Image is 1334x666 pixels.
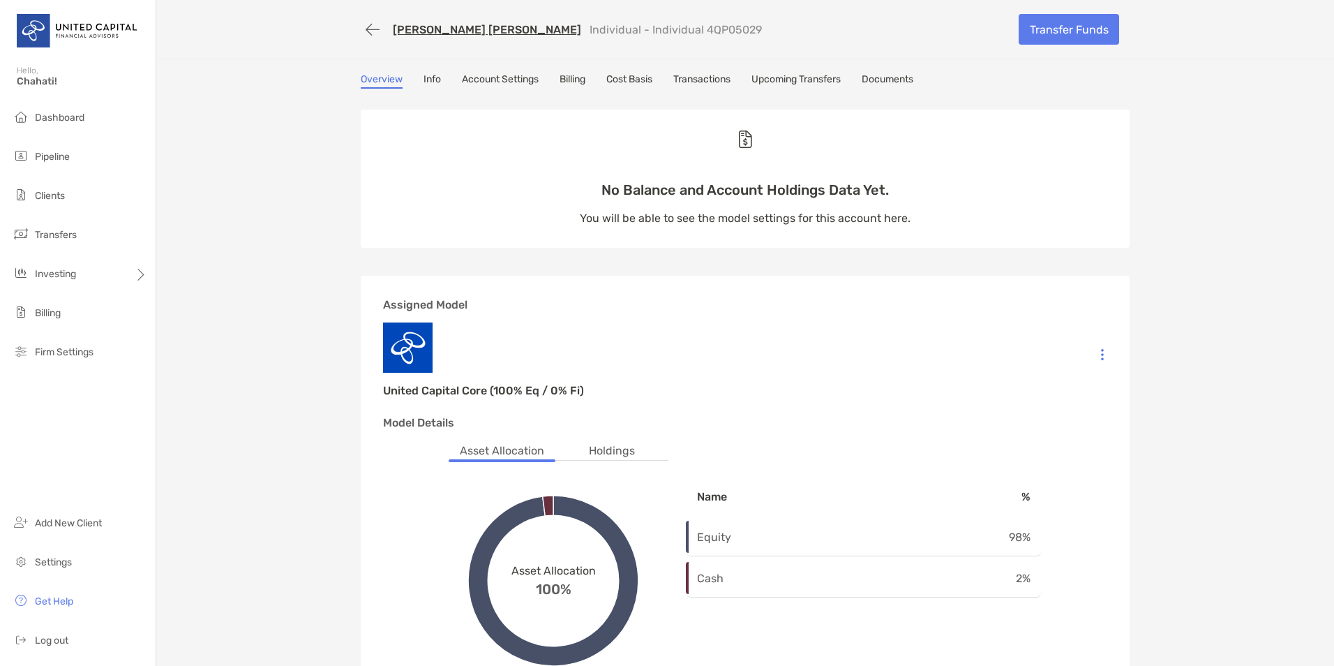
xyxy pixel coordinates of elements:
[578,443,646,460] li: Holdings
[13,225,29,242] img: transfers icon
[13,553,29,570] img: settings icon
[751,73,841,89] a: Upcoming Transfers
[35,229,77,241] span: Transfers
[697,528,830,546] p: Equity
[383,298,1107,311] h3: Assigned Model
[673,73,730,89] a: Transactions
[13,343,29,360] img: firm-settings icon
[35,190,65,202] span: Clients
[697,570,830,587] p: Cash
[580,209,910,227] p: You will be able to see the model settings for this account here.
[35,307,61,319] span: Billing
[13,265,29,281] img: investing icon
[536,577,571,598] span: 100%
[35,595,73,607] span: Get Help
[13,514,29,531] img: add_new_client icon
[35,517,102,529] span: Add New Client
[13,186,29,203] img: clients icon
[35,268,76,280] span: Investing
[13,108,29,125] img: dashboard icon
[424,73,441,89] a: Info
[17,6,139,56] img: United Capital Logo
[449,443,555,460] li: Asset Allocation
[1101,348,1104,361] img: Icon List Menu
[590,23,762,36] p: Individual - Individual 4QP05029
[13,304,29,320] img: billing icon
[17,75,147,87] span: Chahati!
[383,414,1107,431] p: Model Details
[35,556,72,568] span: Settings
[697,488,830,505] p: Name
[35,112,84,124] span: Dashboard
[13,592,29,609] img: get-help icon
[35,635,68,646] span: Log out
[462,73,539,89] a: Account Settings
[383,384,584,397] h3: United Capital Core (100% Eq / 0% Fi)
[964,488,1031,505] p: %
[964,570,1031,587] p: 2 %
[35,346,93,358] span: Firm Settings
[964,528,1031,546] p: 98 %
[560,73,585,89] a: Billing
[13,631,29,648] img: logout icon
[580,182,910,199] p: No Balance and Account Holdings Data Yet.
[35,151,70,163] span: Pipeline
[13,147,29,164] img: pipeline icon
[606,73,652,89] a: Cost Basis
[862,73,913,89] a: Documents
[361,73,403,89] a: Overview
[393,23,581,36] a: [PERSON_NAME] [PERSON_NAME]
[383,323,1107,373] img: Company image
[511,564,596,577] span: Asset Allocation
[1019,14,1119,45] a: Transfer Funds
